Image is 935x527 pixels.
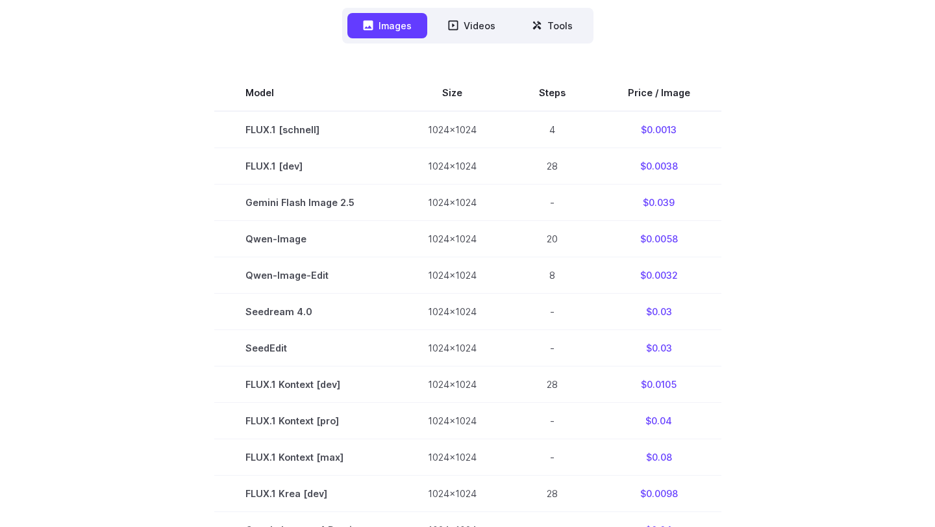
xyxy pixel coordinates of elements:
button: Tools [516,13,588,38]
td: $0.0038 [597,148,721,184]
td: 28 [508,476,597,512]
td: 4 [508,111,597,148]
button: Images [347,13,427,38]
td: $0.0013 [597,111,721,148]
td: FLUX.1 Kontext [pro] [214,403,397,439]
td: 1024x1024 [397,257,508,293]
th: Price / Image [597,75,721,111]
td: - [508,403,597,439]
th: Model [214,75,397,111]
td: $0.0058 [597,220,721,257]
button: Videos [432,13,511,38]
td: 1024x1024 [397,403,508,439]
td: Qwen-Image-Edit [214,257,397,293]
td: FLUX.1 [schnell] [214,111,397,148]
td: 28 [508,148,597,184]
span: Gemini Flash Image 2.5 [245,195,366,210]
td: Qwen-Image [214,220,397,257]
td: $0.0105 [597,366,721,402]
td: 1024x1024 [397,293,508,329]
td: 1024x1024 [397,148,508,184]
td: $0.04 [597,403,721,439]
td: FLUX.1 Kontext [dev] [214,366,397,402]
td: 1024x1024 [397,329,508,366]
td: - [508,293,597,329]
td: 28 [508,366,597,402]
td: $0.03 [597,329,721,366]
td: Seedream 4.0 [214,293,397,329]
td: 20 [508,220,597,257]
td: SeedEdit [214,329,397,366]
td: 8 [508,257,597,293]
td: $0.0032 [597,257,721,293]
td: 1024x1024 [397,111,508,148]
td: - [508,329,597,366]
td: 1024x1024 [397,220,508,257]
th: Size [397,75,508,111]
td: 1024x1024 [397,366,508,402]
td: - [508,184,597,220]
td: $0.08 [597,439,721,476]
td: $0.03 [597,293,721,329]
td: FLUX.1 [dev] [214,148,397,184]
th: Steps [508,75,597,111]
td: $0.039 [597,184,721,220]
td: 1024x1024 [397,476,508,512]
td: 1024x1024 [397,439,508,476]
td: FLUX.1 Krea [dev] [214,476,397,512]
td: FLUX.1 Kontext [max] [214,439,397,476]
td: - [508,439,597,476]
td: $0.0098 [597,476,721,512]
td: 1024x1024 [397,184,508,220]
